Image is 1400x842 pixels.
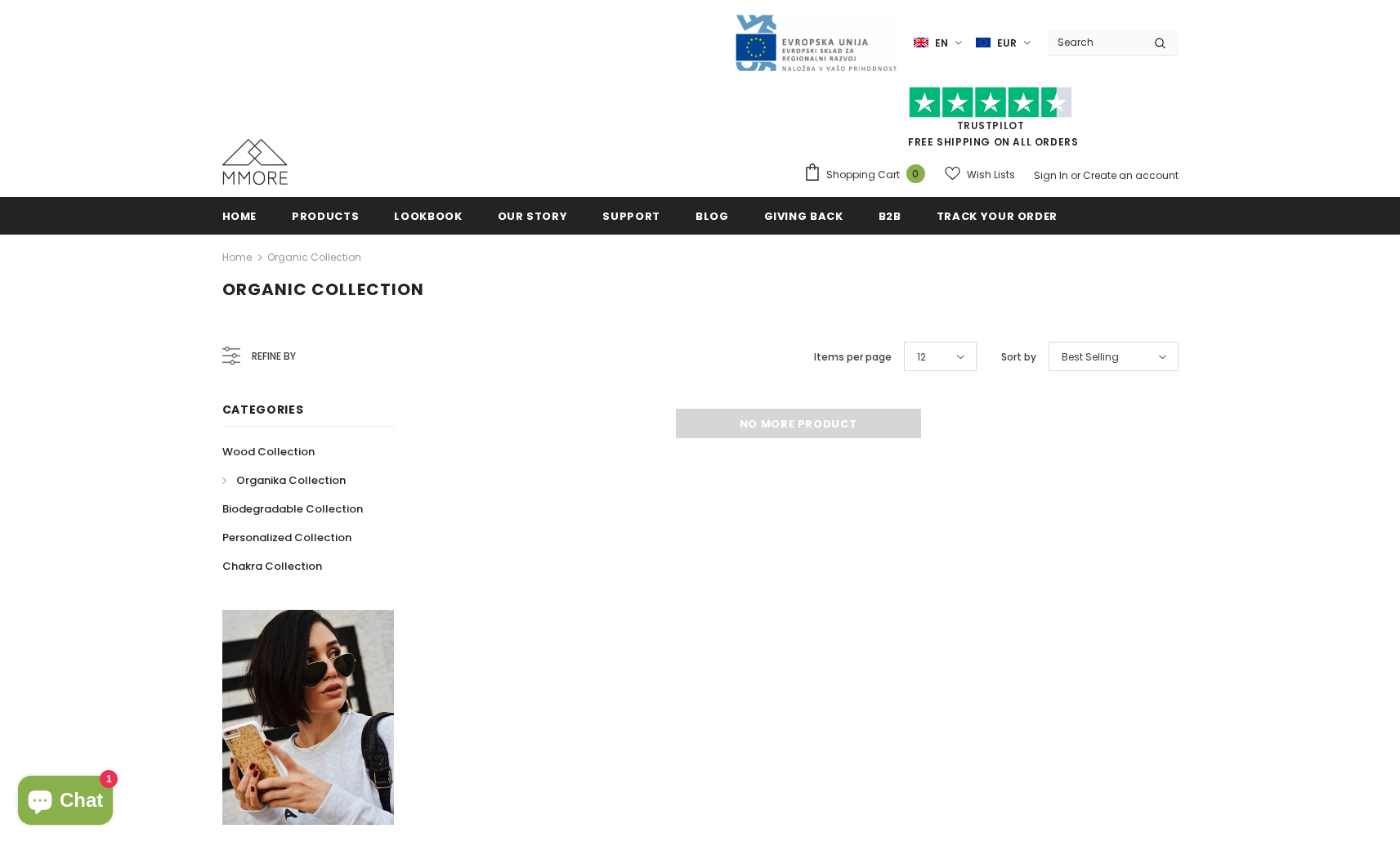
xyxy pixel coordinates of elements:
a: support [602,197,660,234]
span: Shopping Cart [826,167,900,183]
span: Products [292,208,359,224]
span: Biodegradable Collection [222,501,363,517]
span: Wood Collection [222,444,315,459]
span: Categories [222,401,304,418]
a: Our Story [498,197,568,234]
span: Organic Collection [222,278,424,301]
span: Best Selling [1062,349,1119,365]
a: Wish Lists [945,160,1015,189]
span: Refine by [252,347,296,365]
img: Trust Pilot Stars [909,87,1072,119]
a: Lookbook [394,197,462,234]
span: Our Story [498,208,568,224]
span: 12 [917,349,926,365]
a: Shopping Cart 0 [803,163,933,187]
a: Track your order [937,197,1058,234]
span: or [1071,168,1080,182]
a: Products [292,197,359,234]
a: Biodegradable Collection [222,495,363,523]
span: Giving back [764,208,843,224]
span: FREE SHIPPING ON ALL ORDERS [803,94,1179,149]
span: Organika Collection [236,473,346,488]
a: Create an account [1083,168,1179,182]
span: Home [222,208,257,224]
a: Sign In [1034,168,1068,182]
a: Trustpilot [957,119,1025,132]
span: EUR [997,35,1017,52]
a: Giving back [764,197,843,234]
span: Wish Lists [967,167,1015,183]
img: Javni Razpis [734,13,897,73]
img: i-lang-1.png [914,36,928,50]
span: support [602,208,660,224]
a: Chakra Collection [222,552,322,580]
span: Blog [696,208,729,224]
img: MMORE Cases [222,139,288,185]
a: Blog [696,197,729,234]
a: Wood Collection [222,437,315,466]
a: Home [222,248,252,267]
a: Personalized Collection [222,523,351,552]
a: Organika Collection [222,466,346,495]
span: en [935,35,948,52]
inbox-online-store-chat: Shopify online store chat [13,776,118,829]
a: Javni Razpis [734,35,897,49]
span: Personalized Collection [222,530,351,545]
span: B2B [879,208,901,224]
span: Lookbook [394,208,462,224]
span: 0 [906,164,925,183]
input: Search Site [1048,30,1142,54]
label: Items per page [814,349,892,365]
span: Track your order [937,208,1058,224]
label: Sort by [1001,349,1036,365]
a: Home [222,197,257,234]
a: B2B [879,197,901,234]
a: Organic Collection [267,250,361,264]
span: Chakra Collection [222,558,322,574]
